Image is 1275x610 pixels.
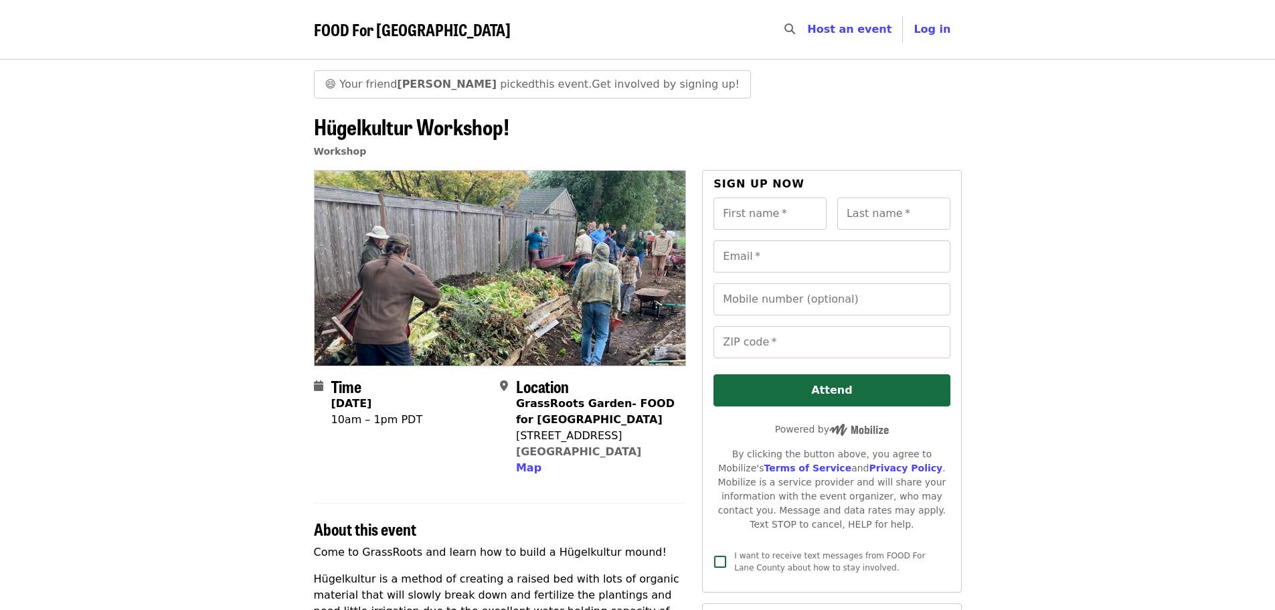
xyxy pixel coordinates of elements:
span: Location [516,374,569,398]
span: Your friend picked this event . Get involved by signing up! [339,78,740,90]
span: Sign up now [713,177,804,190]
div: 10am – 1pm PDT [331,412,423,428]
span: I want to receive text messages from FOOD For Lane County about how to stay involved. [734,551,925,573]
span: Hügelkultur Workshop! [314,110,509,142]
img: Powered by Mobilize [829,424,889,436]
span: Powered by [775,424,889,435]
div: By clicking the button above, you agree to Mobilize's and . Mobilize is a service provider and wi... [713,447,950,532]
span: Log in [914,23,950,35]
a: FOOD For [GEOGRAPHIC_DATA] [314,20,511,40]
input: ZIP code [713,326,950,358]
a: Terms of Service [764,463,851,473]
button: Attend [713,374,950,406]
input: Search [803,13,814,46]
span: Time [331,374,361,398]
span: FOOD For [GEOGRAPHIC_DATA] [314,17,511,41]
i: search icon [784,23,795,35]
button: Map [516,460,541,476]
strong: GrassRoots Garden- FOOD for [GEOGRAPHIC_DATA] [516,397,675,426]
i: calendar icon [314,380,323,392]
img: Hügelkultur Workshop! organized by FOOD For Lane County [315,171,686,365]
a: Workshop [314,146,367,157]
input: Email [713,240,950,273]
a: Host an event [807,23,891,35]
a: [GEOGRAPHIC_DATA] [516,445,641,458]
span: grinning face emoji [325,78,337,90]
p: Come to GrassRoots and learn how to build a Hügelkultur mound! [314,544,687,560]
input: Last name [837,198,950,230]
span: Map [516,461,541,474]
strong: [PERSON_NAME] [397,78,497,90]
div: [STREET_ADDRESS] [516,428,675,444]
a: Privacy Policy [869,463,942,473]
span: About this event [314,517,416,540]
button: Log in [903,16,961,43]
i: map-marker-alt icon [500,380,508,392]
input: First name [713,198,827,230]
strong: [DATE] [331,397,372,410]
input: Mobile number (optional) [713,283,950,315]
